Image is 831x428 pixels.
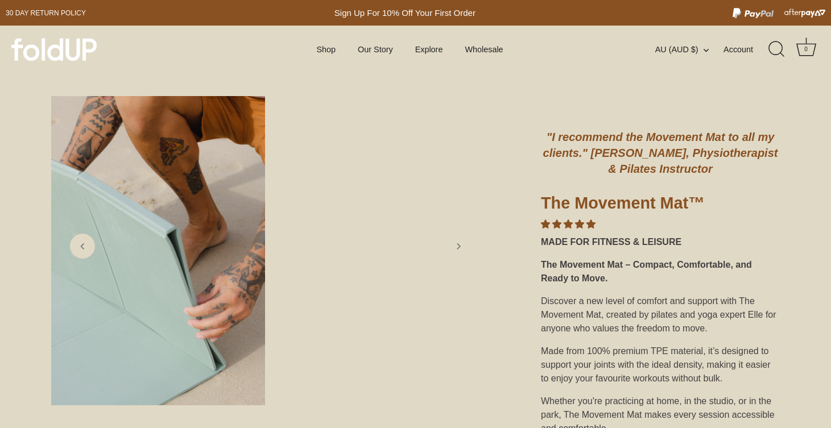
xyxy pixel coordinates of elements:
strong: MADE FOR FITNESS & LEISURE [541,237,681,247]
a: Search [764,37,789,62]
a: Explore [405,39,452,60]
a: Next slide [446,234,471,259]
a: Previous slide [70,234,95,259]
a: Account [723,43,773,56]
em: "I recommend the Movement Mat to all my clients." [PERSON_NAME], Physiotherapist & Pilates Instru... [543,131,778,175]
button: AU (AUD $) [655,44,721,55]
div: Made from 100% premium TPE material, it’s designed to support your joints with the ideal density,... [541,340,780,390]
a: 30 day Return policy [6,6,86,20]
a: Cart [793,37,818,62]
div: Primary navigation [288,39,531,60]
h1: The Movement Mat™ [541,193,780,218]
div: 0 [800,44,812,55]
span: 4.86 stars [541,219,596,229]
a: Our Story [348,39,403,60]
a: Shop [307,39,345,60]
a: Wholesale [455,39,513,60]
div: Discover a new level of comfort and support with The Movement Mat, created by pilates and yoga ex... [541,290,780,340]
div: The Movement Mat – Compact, Comfortable, and Ready to Move. [541,254,780,290]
